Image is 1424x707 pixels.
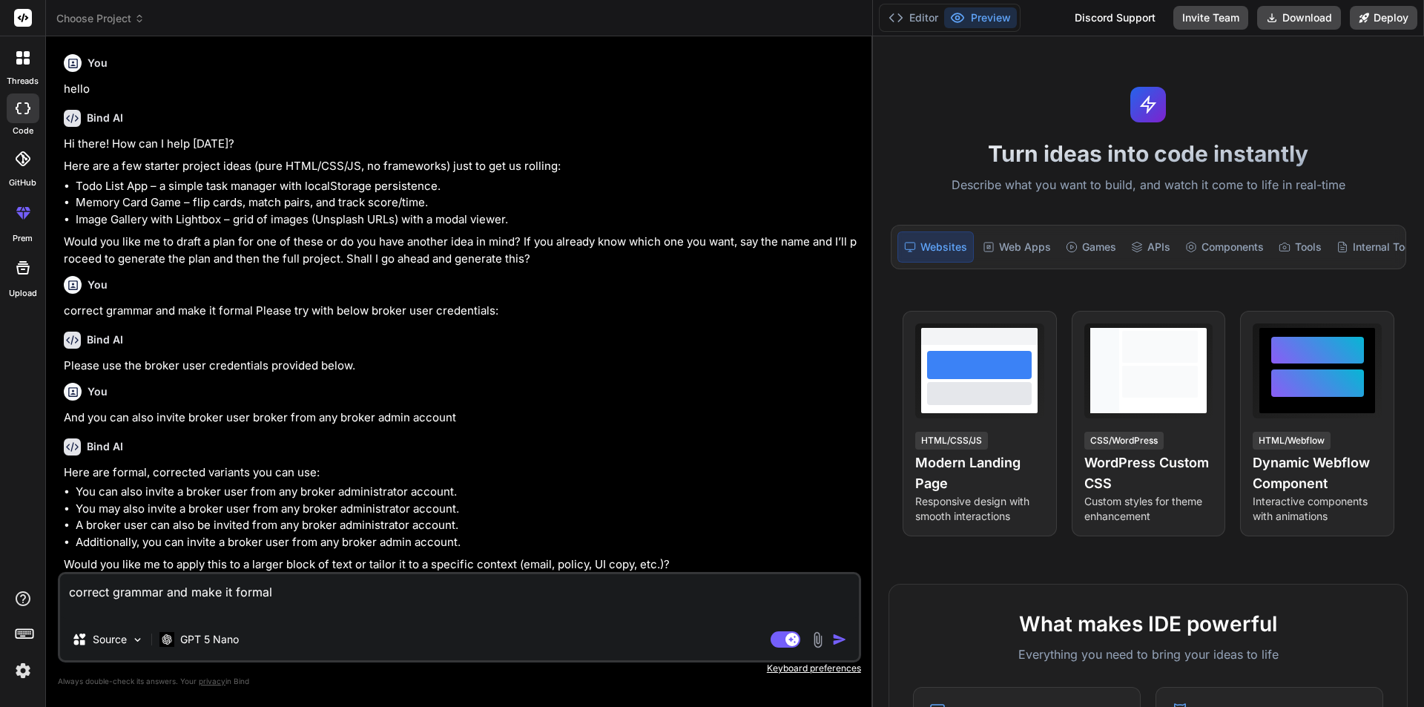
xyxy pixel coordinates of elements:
label: Upload [9,287,37,300]
div: Web Apps [977,231,1057,263]
p: Would you like me to draft a plan for one of these or do you have another idea in mind? If you al... [64,234,858,267]
button: Editor [883,7,944,28]
li: You can also invite a broker user from any broker administrator account. [76,484,858,501]
img: GPT 5 Nano [159,632,174,646]
li: Todo List App – a simple task manager with localStorage persistence. [76,178,858,195]
p: Describe what you want to build, and watch it come to life in real-time [882,176,1415,195]
button: Deploy [1350,6,1417,30]
h6: Bind AI [87,439,123,454]
h4: WordPress Custom CSS [1084,453,1213,494]
p: correct grammar and make it formal Please try with below broker user credentials: [64,303,858,320]
label: code [13,125,33,137]
label: threads [7,75,39,88]
p: Would you like me to apply this to a larger block of text or tailor it to a specific context (ema... [64,556,858,573]
p: hello [64,81,858,98]
h6: You [88,277,108,292]
div: Components [1179,231,1270,263]
h6: You [88,56,108,70]
li: You may also invite a broker user from any broker administrator account. [76,501,858,518]
span: Choose Project [56,11,145,26]
h6: Bind AI [87,111,123,125]
p: Always double-check its answers. Your in Bind [58,674,861,688]
div: Games [1060,231,1122,263]
h6: You [88,384,108,399]
p: Everything you need to bring your ideas to life [913,645,1383,663]
h2: What makes IDE powerful [913,608,1383,639]
img: Pick Models [131,634,144,646]
div: APIs [1125,231,1176,263]
p: Here are a few starter project ideas (pure HTML/CSS/JS, no frameworks) just to get us rolling: [64,158,858,175]
span: privacy [199,677,225,685]
p: Custom styles for theme enhancement [1084,494,1213,524]
h4: Modern Landing Page [915,453,1044,494]
button: Preview [944,7,1017,28]
div: Tools [1273,231,1328,263]
li: Additionally, you can invite a broker user from any broker admin account. [76,534,858,551]
p: Please use the broker user credentials provided below. [64,358,858,375]
label: prem [13,232,33,245]
p: GPT 5 Nano [180,632,239,647]
div: HTML/CSS/JS [915,432,988,450]
h1: Turn ideas into code instantly [882,140,1415,167]
img: icon [832,632,847,647]
li: Image Gallery with Lightbox – grid of images (Unsplash URLs) with a modal viewer. [76,211,858,228]
h6: Bind AI [87,332,123,347]
div: CSS/WordPress [1084,432,1164,450]
div: HTML/Webflow [1253,432,1331,450]
p: Keyboard preferences [58,662,861,674]
button: Invite Team [1173,6,1248,30]
p: Source [93,632,127,647]
img: attachment [809,631,826,648]
li: A broker user can also be invited from any broker administrator account. [76,517,858,534]
textarea: correct grammar and make it formal [60,574,859,619]
li: Memory Card Game – flip cards, match pairs, and track score/time. [76,194,858,211]
p: Interactive components with animations [1253,494,1382,524]
img: settings [10,658,36,683]
p: And you can also invite broker user broker from any broker admin account [64,410,858,427]
h4: Dynamic Webflow Component [1253,453,1382,494]
p: Hi there! How can I help [DATE]? [64,136,858,153]
div: Websites [897,231,974,263]
div: Discord Support [1066,6,1164,30]
label: GitHub [9,177,36,189]
p: Here are formal, corrected variants you can use: [64,464,858,481]
button: Download [1257,6,1341,30]
p: Responsive design with smooth interactions [915,494,1044,524]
